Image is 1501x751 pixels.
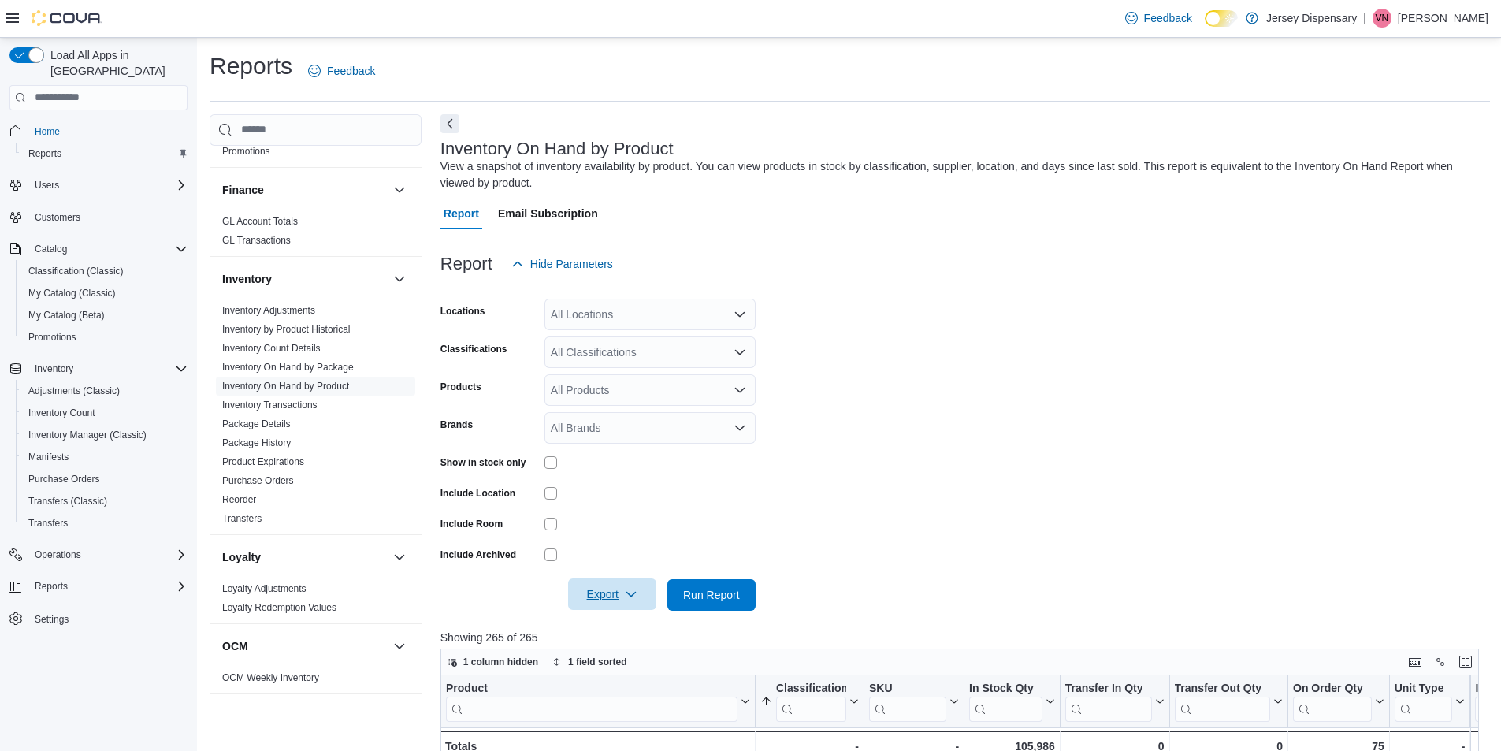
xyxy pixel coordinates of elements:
[16,326,194,348] button: Promotions
[1293,681,1372,721] div: On Order Qty
[16,468,194,490] button: Purchase Orders
[1293,681,1384,721] button: On Order Qty
[16,304,194,326] button: My Catalog (Beta)
[22,306,111,325] a: My Catalog (Beta)
[1144,10,1192,26] span: Feedback
[440,139,674,158] h3: Inventory On Hand by Product
[222,216,298,227] a: GL Account Totals
[28,385,120,397] span: Adjustments (Classic)
[390,637,409,656] button: OCM
[222,323,351,336] span: Inventory by Product Historical
[440,255,492,273] h3: Report
[1431,652,1450,671] button: Display options
[222,418,291,430] span: Package Details
[1205,10,1238,27] input: Dark Mode
[222,512,262,525] span: Transfers
[3,358,194,380] button: Inventory
[222,549,387,565] button: Loyalty
[28,545,87,564] button: Operations
[222,456,304,467] a: Product Expirations
[222,342,321,355] span: Inventory Count Details
[568,578,656,610] button: Export
[22,470,188,489] span: Purchase Orders
[440,305,485,318] label: Locations
[222,361,354,374] span: Inventory On Hand by Package
[222,324,351,335] a: Inventory by Product Historical
[222,343,321,354] a: Inventory Count Details
[1065,681,1152,721] div: Transfer In Qty
[667,579,756,611] button: Run Report
[734,384,746,396] button: Open list of options
[28,309,105,322] span: My Catalog (Beta)
[222,145,270,158] span: Promotions
[35,179,59,191] span: Users
[16,143,194,165] button: Reports
[734,346,746,359] button: Open list of options
[3,120,194,143] button: Home
[28,176,188,195] span: Users
[35,580,68,593] span: Reports
[3,206,194,229] button: Customers
[1065,681,1152,696] div: Transfer In Qty
[3,174,194,196] button: Users
[440,518,503,530] label: Include Room
[1373,9,1391,28] div: Vinny Nguyen
[222,493,256,506] span: Reorder
[302,55,381,87] a: Feedback
[28,577,188,596] span: Reports
[210,301,422,534] div: Inventory
[210,668,422,693] div: OCM
[28,451,69,463] span: Manifests
[28,429,147,441] span: Inventory Manager (Classic)
[222,708,259,724] h3: Pricing
[390,548,409,567] button: Loyalty
[22,470,106,489] a: Purchase Orders
[22,262,130,281] a: Classification (Classic)
[222,381,349,392] a: Inventory On Hand by Product
[22,144,188,163] span: Reports
[22,403,188,422] span: Inventory Count
[1456,652,1475,671] button: Enter fullscreen
[498,198,598,229] span: Email Subscription
[222,271,272,287] h3: Inventory
[869,681,946,721] div: SKU URL
[28,240,188,258] span: Catalog
[222,271,387,287] button: Inventory
[28,359,188,378] span: Inventory
[440,456,526,469] label: Show in stock only
[440,158,1482,191] div: View a snapshot of inventory availability by product. You can view products in stock by classific...
[440,114,459,133] button: Next
[440,487,515,500] label: Include Location
[28,208,87,227] a: Customers
[22,492,188,511] span: Transfers (Classic)
[22,144,68,163] a: Reports
[28,517,68,530] span: Transfers
[222,601,336,614] span: Loyalty Redemption Values
[210,579,422,623] div: Loyalty
[1363,9,1366,28] p: |
[222,380,349,392] span: Inventory On Hand by Product
[210,212,422,256] div: Finance
[1174,681,1269,721] div: Transfer Out Qty
[22,448,188,467] span: Manifests
[1174,681,1282,721] button: Transfer Out Qty
[446,681,737,721] div: Product
[1406,652,1425,671] button: Keyboard shortcuts
[16,282,194,304] button: My Catalog (Classic)
[22,492,113,511] a: Transfers (Classic)
[3,238,194,260] button: Catalog
[222,235,291,246] a: GL Transactions
[9,113,188,671] nav: Complex example
[440,418,473,431] label: Brands
[440,343,507,355] label: Classifications
[222,418,291,429] a: Package Details
[222,234,291,247] span: GL Transactions
[28,610,75,629] a: Settings
[222,549,261,565] h3: Loyalty
[22,403,102,422] a: Inventory Count
[16,380,194,402] button: Adjustments (Classic)
[440,548,516,561] label: Include Archived
[1376,9,1389,28] span: VN
[1394,681,1452,696] div: Unit Type
[28,608,188,628] span: Settings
